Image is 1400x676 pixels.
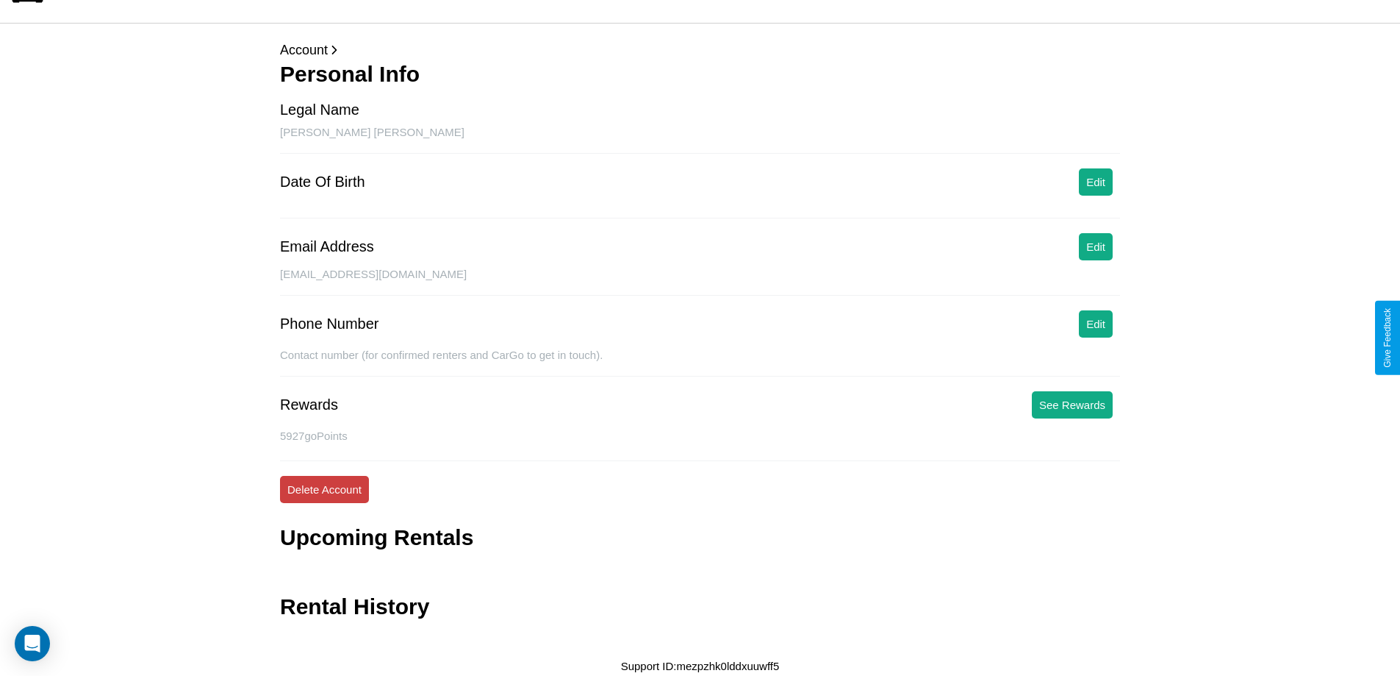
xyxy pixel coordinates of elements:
[280,594,429,619] h3: Rental History
[280,238,374,255] div: Email Address
[280,525,473,550] h3: Upcoming Rentals
[280,126,1120,154] div: [PERSON_NAME] [PERSON_NAME]
[280,38,1120,62] p: Account
[280,268,1120,296] div: [EMAIL_ADDRESS][DOMAIN_NAME]
[1382,308,1393,368] div: Give Feedback
[280,102,359,118] div: Legal Name
[280,62,1120,87] h3: Personal Info
[280,316,379,332] div: Phone Number
[280,426,1120,446] p: 5927 goPoints
[280,349,1120,377] div: Contact number (for confirmed renters and CarGo to get in touch).
[1032,391,1113,419] button: See Rewards
[280,174,365,191] div: Date Of Birth
[1079,233,1113,260] button: Edit
[1079,168,1113,196] button: Edit
[280,476,369,503] button: Delete Account
[280,396,338,413] div: Rewards
[15,626,50,661] div: Open Intercom Messenger
[1079,310,1113,338] button: Edit
[621,656,780,676] p: Support ID: mezpzhk0lddxuuwff5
